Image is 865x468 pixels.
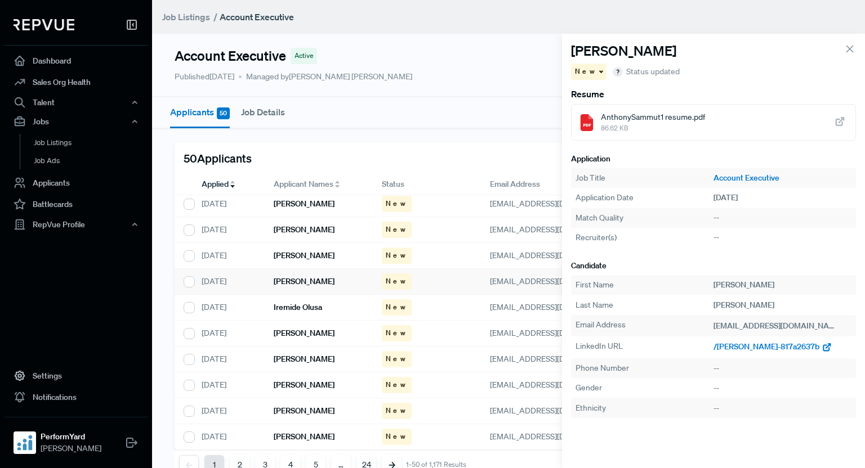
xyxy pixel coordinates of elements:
span: New [386,199,408,209]
button: RepVue Profile [5,215,148,234]
div: Match Quality [576,212,714,224]
div: -- [714,402,851,414]
span: New [386,380,408,390]
div: -- [714,382,851,394]
h6: [PERSON_NAME] [274,354,335,364]
span: -- [714,232,719,242]
div: Recruiter(s) [576,232,714,244]
span: Email Address [490,178,540,190]
div: [DATE] [193,217,265,243]
div: Job Title [576,172,714,184]
strong: Account Executive [220,11,294,22]
div: Ethnicity [576,402,714,414]
div: [PERSON_NAME] [714,299,851,311]
span: New [386,250,408,260]
p: Published [DATE] [175,71,234,83]
div: LinkedIn URL [576,340,714,354]
a: Battlecards [5,193,148,215]
strong: PerformYard [41,431,101,443]
span: [EMAIL_ADDRESS][DOMAIN_NAME] [714,321,842,331]
div: [DATE] [714,192,851,204]
img: PerformYard [16,434,34,452]
h6: [PERSON_NAME] [274,251,335,260]
a: Sales Org Health [5,71,148,93]
span: [EMAIL_ADDRESS][DOMAIN_NAME] [490,406,619,416]
span: 86.62 KB [601,123,705,133]
a: Settings [5,365,148,386]
span: Status [382,178,404,190]
div: [DATE] [193,269,265,295]
span: [EMAIL_ADDRESS][DOMAIN_NAME] [490,199,619,209]
div: Gender [576,382,714,394]
span: New [386,224,408,235]
button: Applicants [170,97,230,128]
span: /[PERSON_NAME]-817a2637b [714,341,819,352]
div: Phone Number [576,362,714,374]
span: New [386,276,408,286]
div: Last Name [576,299,714,311]
span: 50 [217,107,230,119]
div: [DATE] [193,243,265,269]
h6: [PERSON_NAME] [274,277,335,286]
a: Applicants [5,172,148,193]
a: Job Listings [162,10,210,24]
span: AnthonySammut1 resume.pdf [601,111,705,123]
a: Notifications [5,386,148,408]
h6: Iremide Olusa [274,303,322,312]
div: -- [714,362,851,374]
div: First Name [576,279,714,291]
span: New [575,66,597,76]
span: New [386,354,408,364]
span: Managed by [PERSON_NAME] [PERSON_NAME] [239,71,412,83]
a: Job Listings [20,134,163,152]
button: Jobs [5,112,148,131]
h6: [PERSON_NAME] [274,199,335,209]
h6: [PERSON_NAME] [274,328,335,338]
a: /[PERSON_NAME]-817a2637b [714,341,832,352]
a: PerformYardPerformYard[PERSON_NAME] [5,417,148,459]
a: AnthonySammut1 resume.pdf86.62 KB [571,104,856,141]
span: [PERSON_NAME] [41,443,101,454]
h6: [PERSON_NAME] [274,432,335,442]
a: Job Ads [20,152,163,170]
img: RepVue [14,19,74,30]
h6: [PERSON_NAME] [274,380,335,390]
span: New [386,328,408,338]
span: New [386,302,408,312]
div: [DATE] [193,372,265,398]
div: [DATE] [193,398,265,424]
span: Applicant Names [274,178,333,190]
span: [EMAIL_ADDRESS][DOMAIN_NAME] [490,328,619,338]
div: [DATE] [193,346,265,372]
h6: Application [571,154,856,164]
span: [EMAIL_ADDRESS][DOMAIN_NAME] [490,380,619,390]
h5: 50 Applicants [184,151,252,165]
span: [EMAIL_ADDRESS][DOMAIN_NAME] [490,431,619,442]
div: Toggle SortBy [265,174,373,195]
span: [EMAIL_ADDRESS][DOMAIN_NAME] [490,276,619,286]
span: Status updated [626,66,680,78]
div: -- [714,212,851,224]
span: [EMAIL_ADDRESS][DOMAIN_NAME] [490,302,619,312]
span: [EMAIL_ADDRESS][DOMAIN_NAME] [490,250,619,260]
div: [DATE] [193,191,265,217]
a: Account Executive [714,172,851,184]
h4: Account Executive [175,48,286,64]
h6: Candidate [571,261,856,271]
h4: [PERSON_NAME] [571,43,676,59]
span: Applied [202,178,229,190]
span: [EMAIL_ADDRESS][DOMAIN_NAME] [490,354,619,364]
button: Job Details [241,97,285,127]
div: [DATE] [193,424,265,450]
h6: [PERSON_NAME] [274,225,335,235]
button: Talent [5,93,148,112]
div: Toggle SortBy [193,174,265,195]
span: New [386,431,408,442]
h6: Resume [571,89,856,100]
a: Dashboard [5,50,148,71]
div: [DATE] [193,321,265,346]
span: Active [295,51,313,61]
span: / [213,11,217,22]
